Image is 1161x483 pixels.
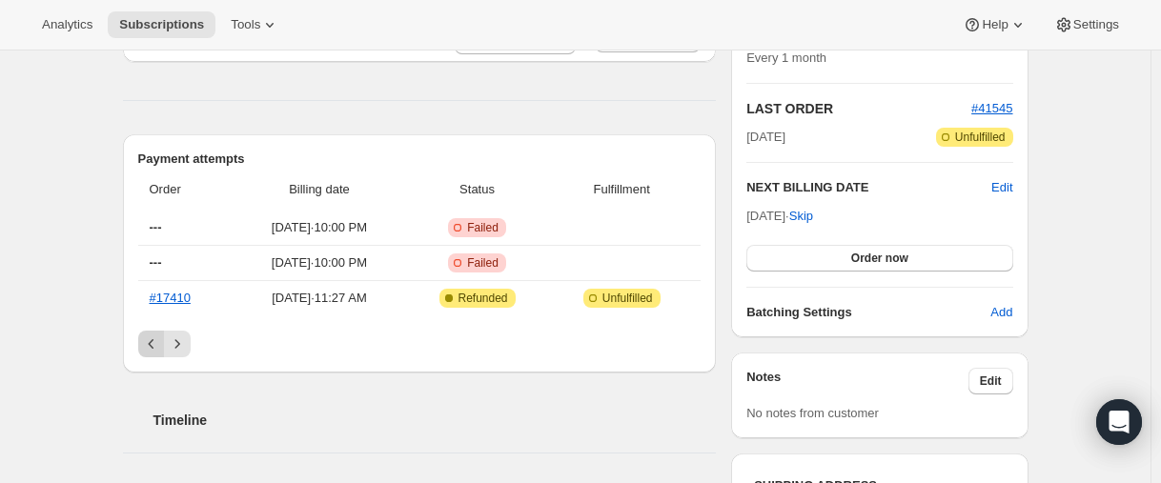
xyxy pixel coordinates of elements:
[1043,11,1130,38] button: Settings
[1096,399,1142,445] div: Open Intercom Messenger
[238,253,400,272] span: [DATE] · 10:00 PM
[968,368,1013,394] button: Edit
[990,303,1012,322] span: Add
[746,245,1012,272] button: Order now
[746,209,813,223] span: [DATE] ·
[746,303,990,322] h6: Batching Settings
[746,50,826,65] span: Every 1 month
[979,297,1024,328] button: Add
[150,220,162,234] span: ---
[138,331,702,357] nav: Pagination
[150,291,191,305] a: #17410
[467,255,499,271] span: Failed
[955,130,1006,145] span: Unfulfilled
[971,101,1012,115] a: #41545
[778,201,825,231] button: Skip
[851,251,908,266] span: Order now
[951,11,1038,38] button: Help
[467,220,499,235] span: Failed
[119,17,204,32] span: Subscriptions
[982,17,1008,32] span: Help
[746,99,971,118] h2: LAST ORDER
[746,178,991,197] h2: NEXT BILLING DATE
[164,331,191,357] button: Next
[554,180,689,199] span: Fulfillment
[238,289,400,308] span: [DATE] · 11:27 AM
[746,128,785,147] span: [DATE]
[991,178,1012,197] button: Edit
[971,99,1012,118] button: #41545
[231,17,260,32] span: Tools
[153,411,717,430] h2: Timeline
[238,180,400,199] span: Billing date
[1073,17,1119,32] span: Settings
[108,11,215,38] button: Subscriptions
[138,169,234,211] th: Order
[746,368,968,394] h3: Notes
[746,406,879,420] span: No notes from customer
[238,218,400,237] span: [DATE] · 10:00 PM
[150,255,162,270] span: ---
[138,331,165,357] button: Previous
[789,207,813,226] span: Skip
[412,180,542,199] span: Status
[458,291,508,306] span: Refunded
[602,291,653,306] span: Unfulfilled
[31,11,104,38] button: Analytics
[219,11,291,38] button: Tools
[138,150,702,169] h2: Payment attempts
[42,17,92,32] span: Analytics
[980,373,1002,389] span: Edit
